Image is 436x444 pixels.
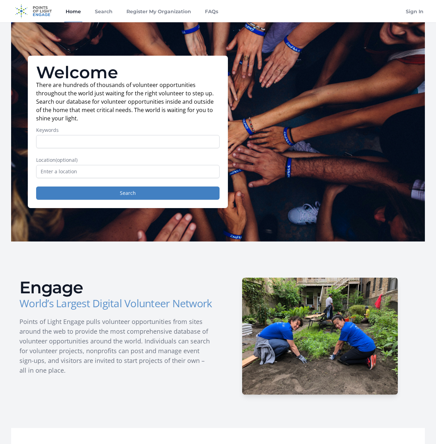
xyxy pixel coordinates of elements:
[36,64,220,81] h1: Welcome
[36,157,220,164] label: Location
[242,278,398,395] img: HCSC-H_1.JPG
[36,187,220,200] button: Search
[56,157,77,163] span: (optional)
[19,317,213,375] p: Points of Light Engage pulls volunteer opportunities from sites around the web to provide the mos...
[19,279,213,296] h2: Engage
[19,297,213,310] h3: World’s Largest Digital Volunteer Network
[36,165,220,178] input: Enter a location
[36,81,220,122] p: There are hundreds of thousands of volunteer opportunities throughout the world just waiting for ...
[36,127,220,134] label: Keywords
